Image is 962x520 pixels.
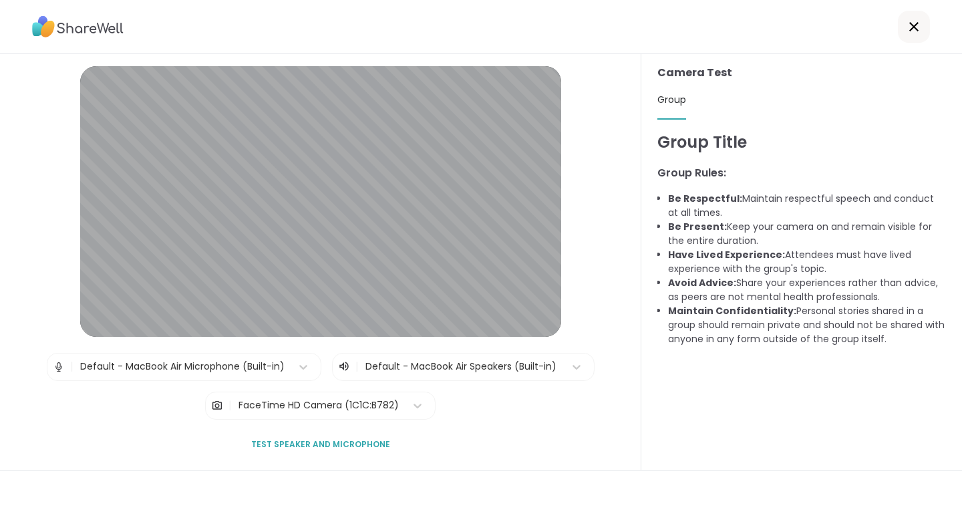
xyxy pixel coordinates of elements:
[668,248,946,276] li: Attendees must have lived experience with the group's topic.
[211,392,223,419] img: Camera
[668,304,796,317] b: Maintain Confidentiality:
[80,360,285,374] div: Default - MacBook Air Microphone (Built-in)
[355,359,359,375] span: |
[238,398,399,412] div: FaceTime HD Camera (1C1C:B782)
[668,276,946,304] li: Share your experiences rather than advice, as peers are not mental health professionals.
[657,165,946,181] h3: Group Rules:
[668,304,946,346] li: Personal stories shared in a group should remain private and should not be shared with anyone in ...
[668,220,946,248] li: Keep your camera on and remain visible for the entire duration.
[668,192,742,205] b: Be Respectful:
[70,354,73,380] span: |
[251,438,390,450] span: Test speaker and microphone
[668,248,785,261] b: Have Lived Experience:
[668,220,727,233] b: Be Present:
[246,430,395,459] button: Test speaker and microphone
[228,392,232,419] span: |
[657,93,686,106] span: Group
[53,354,65,380] img: Microphone
[668,192,946,220] li: Maintain respectful speech and conduct at all times.
[657,65,946,81] h3: Camera Test
[657,130,946,154] h1: Group Title
[668,276,736,289] b: Avoid Advice:
[32,11,124,42] img: ShareWell Logo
